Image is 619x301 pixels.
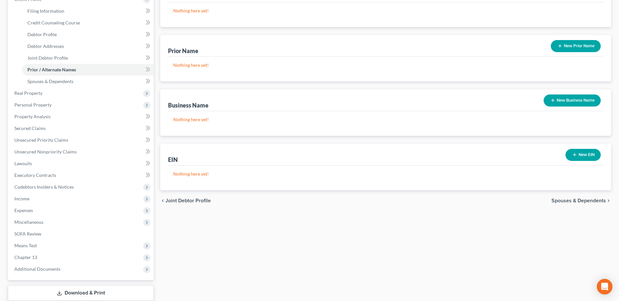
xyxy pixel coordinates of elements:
[160,198,211,203] button: chevron_left Joint Debtor Profile
[27,55,68,61] span: Joint Debtor Profile
[9,169,154,181] a: Executory Contracts
[160,198,165,203] i: chevron_left
[8,285,154,301] a: Download & Print
[27,8,64,14] span: Filing Information
[14,184,74,190] span: Codebtors Insiders & Notices
[22,5,154,17] a: Filing Information
[565,149,601,161] button: New EIN
[14,125,46,131] span: Secured Claims
[9,111,154,122] a: Property Analysis
[14,196,29,201] span: Income
[14,243,37,248] span: Means Test
[9,146,154,158] a: Unsecured Nonpriority Claims
[27,32,57,37] span: Debtor Profile
[14,254,37,260] span: Chapter 13
[14,102,52,107] span: Personal Property
[27,67,76,72] span: Prior / Alternate Names
[173,7,598,14] p: Nothing here yet!
[173,62,598,68] p: Nothing here yet!
[173,116,598,123] p: Nothing here yet!
[9,134,154,146] a: Unsecured Priority Claims
[22,29,154,40] a: Debtor Profile
[597,279,612,294] div: Open Intercom Messenger
[168,47,198,55] div: Prior Name
[14,90,42,96] span: Real Property
[165,198,211,203] span: Joint Debtor Profile
[14,208,33,213] span: Expenses
[14,172,56,178] span: Executory Contracts
[551,40,601,52] button: New Prior Name
[14,137,68,143] span: Unsecured Priority Claims
[22,17,154,29] a: Credit Counseling Course
[14,161,32,166] span: Lawsuits
[27,20,80,25] span: Credit Counseling Course
[544,94,601,107] button: New Business Name
[27,43,64,49] span: Debtor Addresses
[9,228,154,240] a: SOFA Review
[168,101,209,109] div: Business Name
[606,198,611,203] i: chevron_right
[551,198,606,203] span: Spouses & Dependents
[14,149,77,154] span: Unsecured Nonpriority Claims
[14,114,51,119] span: Property Analysis
[22,64,154,76] a: Prior / Alternate Names
[14,219,43,225] span: Miscellaneous
[9,122,154,134] a: Secured Claims
[14,266,60,272] span: Additional Documents
[9,158,154,169] a: Lawsuits
[173,171,598,177] p: Nothing here yet!
[168,156,178,164] div: EIN
[14,231,41,236] span: SOFA Review
[27,79,73,84] span: Spouses & Dependents
[551,198,611,203] button: Spouses & Dependents chevron_right
[22,76,154,87] a: Spouses & Dependents
[22,40,154,52] a: Debtor Addresses
[22,52,154,64] a: Joint Debtor Profile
